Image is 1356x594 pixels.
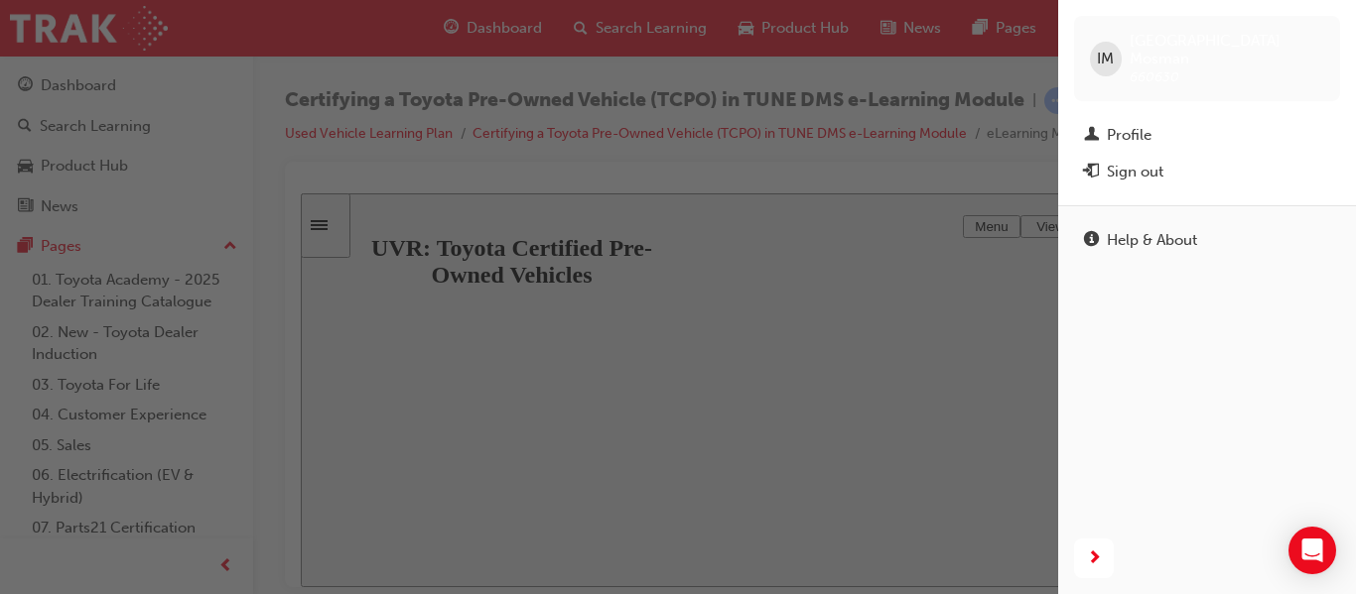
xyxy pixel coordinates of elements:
[1074,117,1340,154] a: Profile
[834,26,886,41] span: Glossary
[1288,527,1336,574] div: Open Intercom Messenger
[928,346,960,369] button: volume
[1107,124,1152,147] div: Profile
[1107,161,1163,183] div: Sign out
[1084,232,1099,250] span: info-icon
[968,371,998,407] div: Playback Speed
[1074,154,1340,190] button: Sign out
[1074,222,1340,259] a: Help & About
[674,26,707,41] span: Menu
[930,371,1058,387] input: volume
[736,26,801,41] span: View Mode
[1084,127,1099,145] span: man-icon
[919,26,983,41] span: Resources
[1084,164,1099,181] span: exit-icon
[1130,32,1324,67] span: [GEOGRAPHIC_DATA] Mosman
[1087,546,1102,571] span: next-icon
[1130,68,1179,85] span: 660630
[918,329,998,394] div: misc controls
[1097,48,1114,70] span: IM
[1107,229,1197,252] div: Help & About
[968,347,999,371] button: playback speed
